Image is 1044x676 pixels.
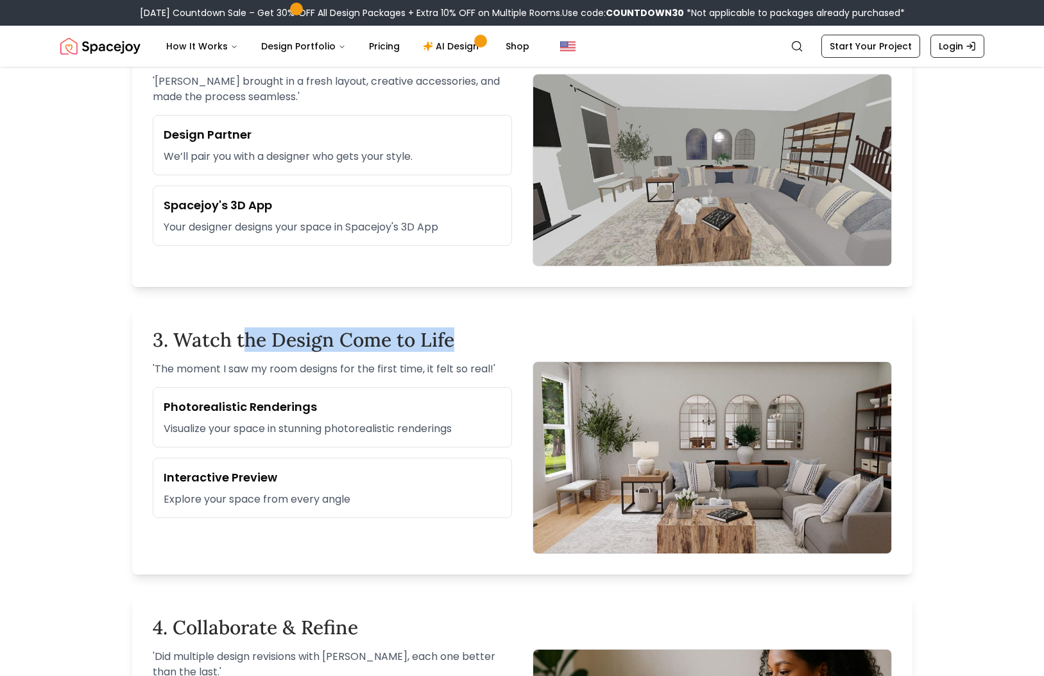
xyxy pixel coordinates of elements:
a: Login [930,35,984,58]
h2: 3. Watch the Design Come to Life [153,328,892,351]
a: Spacejoy [60,33,141,59]
img: 3D App Design [533,74,892,266]
span: Use code: [562,6,684,19]
button: Design Portfolio [251,33,356,59]
p: ' [PERSON_NAME] brought in a fresh layout, creative accessories, and made the process seamless. ' [153,74,512,105]
span: *Not applicable to packages already purchased* [684,6,905,19]
p: Visualize your space in stunning photorealistic renderings [164,421,501,437]
h3: Photorealistic Renderings [164,398,501,416]
b: COUNTDOWN30 [606,6,684,19]
p: ' The moment I saw my room designs for the first time, it felt so real! ' [153,361,512,377]
a: Start Your Project [821,35,920,58]
nav: Main [156,33,540,59]
a: Shop [495,33,540,59]
h3: Spacejoy's 3D App [164,196,501,214]
p: Your designer designs your space in Spacejoy's 3D App [164,220,501,235]
p: We’ll pair you with a designer who gets your style. [164,149,501,164]
a: Pricing [359,33,410,59]
a: AI Design [413,33,493,59]
h2: 4. Collaborate & Refine [153,616,892,639]
nav: Global [60,26,984,67]
h3: Design Partner [164,126,501,144]
h3: Interactive Preview [164,469,501,487]
img: Photorealisitc designs by Spacejoy [533,361,892,554]
p: Explore your space from every angle [164,492,501,507]
img: Spacejoy Logo [60,33,141,59]
div: [DATE] Countdown Sale – Get 30% OFF All Design Packages + Extra 10% OFF on Multiple Rooms. [140,6,905,19]
button: How It Works [156,33,248,59]
img: United States [560,39,576,54]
